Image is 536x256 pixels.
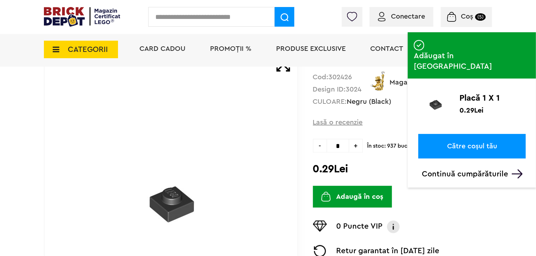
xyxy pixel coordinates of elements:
[210,45,251,52] a: PROMOȚII %
[313,117,363,127] span: Lasă o recenzie
[391,13,425,20] span: Conectare
[390,70,481,86] span: Magazine Certificate LEGO®
[418,94,453,114] img: Placă 1 X 1
[475,13,486,21] small: (5)
[414,50,530,72] span: Adăugat în [GEOGRAPHIC_DATA]
[370,45,403,52] a: Contact
[418,134,526,159] a: Către coșul tău
[313,186,392,208] button: Adaugă în coș
[408,87,414,94] img: addedtocart
[378,13,425,20] a: Conectare
[139,45,185,52] a: Card Cadou
[313,139,327,153] span: -
[459,94,526,103] p: Placă 1 X 1
[313,221,327,232] img: Puncte VIP
[512,169,523,178] img: Arrow%20-%20Down.svg
[459,106,483,113] p: 0.29Lei
[461,13,473,20] span: Coș
[68,46,108,53] span: CATEGORII
[313,163,492,175] h2: 0.29Lei
[313,99,492,105] div: CULOARE:
[108,163,234,239] img: Placă 1 X 1
[422,169,526,178] p: Continuă cumpărăturile
[347,98,392,105] a: Negru (Black)
[367,139,492,149] span: În stoc: 937 bucăţi
[276,45,346,52] a: Produse exclusive
[349,139,363,153] span: +
[386,221,400,233] img: Info VIP
[336,221,383,233] p: 0 Puncte VIP
[414,40,424,50] img: addedtocart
